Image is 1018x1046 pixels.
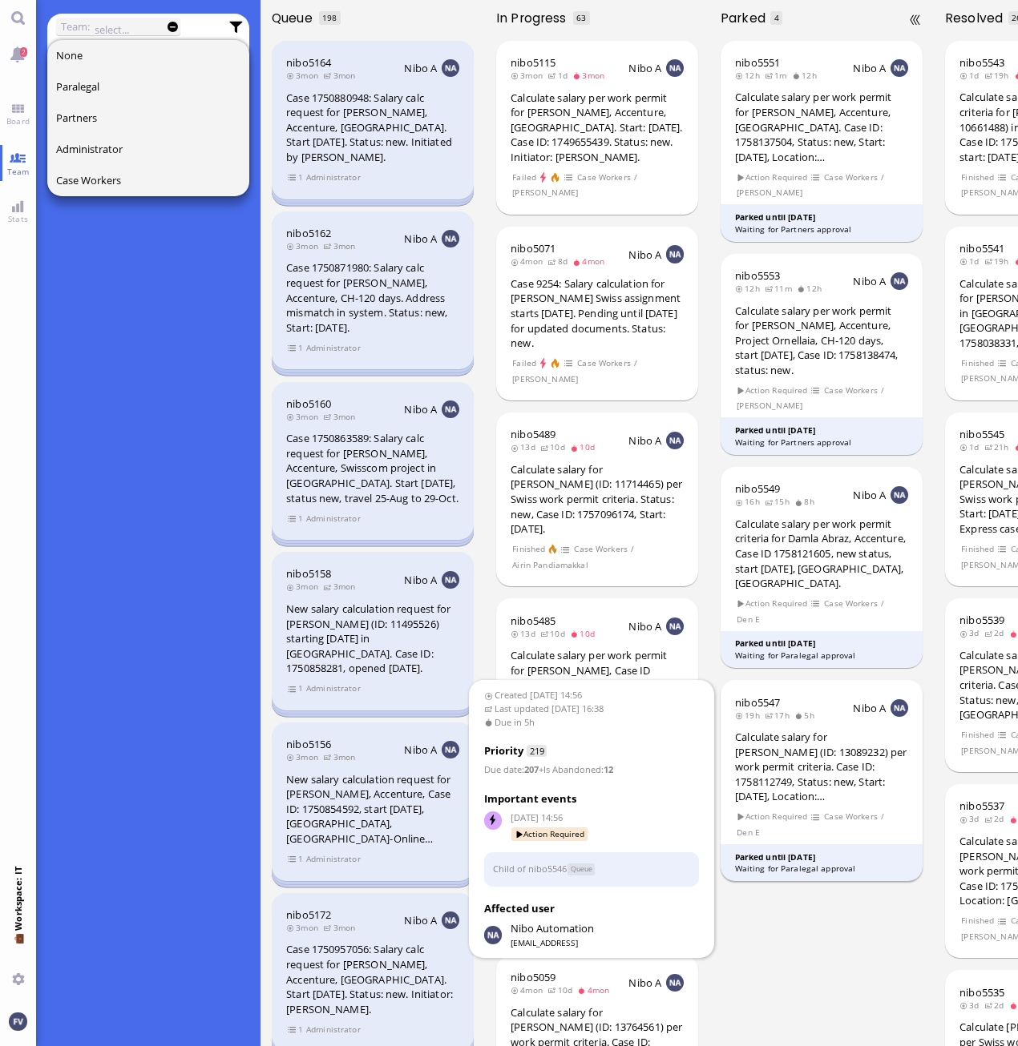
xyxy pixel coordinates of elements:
img: NA [442,911,459,929]
a: nibo5115 [511,55,555,70]
span: 13d [511,628,540,639]
span: 5h [794,710,819,721]
div: Case 1750880948: Salary calc request for [PERSON_NAME], Accenture, [GEOGRAPHIC_DATA]. Start [DATE... [286,91,459,165]
span: 3mon [286,411,323,422]
span: Den E [737,613,761,626]
img: NA [891,59,908,77]
span: Team [3,166,34,177]
a: nibo5535 [959,985,1004,1000]
a: nibo5545 [959,427,1004,441]
span: 3mon [286,751,323,762]
div: Waiting for Partners approval [735,223,909,235]
span: Resolved [945,9,1008,27]
span: Case Workers [824,171,879,184]
div: Waiting for Paralegal approval [735,650,909,662]
span: [PERSON_NAME] [512,186,579,199]
span: nibo5549 [735,481,780,496]
span: / [880,384,885,397]
span: Case Workers [824,597,879,610]
span: 21h [984,441,1014,453]
span: 2d [984,627,1009,638]
img: Nibo Automation [484,926,502,943]
img: NA [666,59,684,77]
div: Parked until [DATE] [735,211,909,223]
span: / [880,597,885,610]
span: 1d [959,255,984,267]
button: Case Workers [47,165,249,196]
span: + [539,763,543,775]
div: Parked until [DATE] [735,851,909,863]
span: nibo5164 [286,55,331,70]
a: nibo5160 [286,396,331,411]
a: Child of nibo5546 [493,862,567,874]
div: Parked until [DATE] [735,424,909,437]
span: nibo5172 [286,907,331,922]
span: Action Required [737,384,809,397]
span: 3mon [323,751,360,762]
span: Action Required [511,827,588,841]
span: nibo5539 [959,613,1004,627]
div: Calculate salary per work permit for [PERSON_NAME], Case ID 1757078232, status new, start [DATE],... [511,648,684,707]
a: nibo5485 [511,614,555,628]
a: nibo5541 [959,241,1004,255]
h3: Affected user [484,901,700,917]
span: 2 [20,47,27,57]
div: Waiting for Paralegal approval [735,863,909,875]
span: Due in 5h [484,716,700,730]
span: 1m [765,70,792,81]
span: 3mon [286,581,323,592]
span: nibo5551 [735,55,780,70]
span: 3mon [323,581,360,592]
span: 3mon [323,411,360,422]
img: NA [891,486,908,504]
span: nibo5489 [511,427,555,441]
h3: Important events [484,791,700,807]
span: 10d [570,441,600,453]
span: view 1 items [288,341,304,355]
div: Case 1750871980: Salary calc request for [PERSON_NAME], Accenture, CH-120 days. Address mismatch ... [286,260,459,335]
div: Calculate salary for [PERSON_NAME] (ID: 11714465) per Swiss work permit criteria. Status: new, Ca... [511,462,684,537]
span: 4mon [511,984,547,996]
span: 12h [735,70,765,81]
span: Administrator [305,171,361,184]
span: Partners [56,111,97,125]
img: You [9,1012,26,1030]
span: 4mon [577,984,614,996]
div: Calculate salary per work permit criteria for Damla Abraz, Accenture, Case ID 1758121605, new sta... [735,517,908,591]
span: Administrator [305,512,361,525]
div: Calculate salary per work permit for [PERSON_NAME], Accenture, Project Ornellaia, CH-120 days, st... [735,304,908,378]
span: Nibo A [628,976,661,990]
div: Waiting for Partners approval [735,437,909,449]
span: 3mon [323,70,360,81]
span: Case Workers [577,171,632,184]
span: 11m [765,283,797,294]
span: Case Workers [824,384,879,397]
span: view 1 items [288,682,304,695]
span: nibo5162 [286,226,331,240]
span: 63 [576,12,586,23]
div: New salary calculation request for [PERSON_NAME], Accenture, Case ID: 1750854592, start [DATE], [... [286,772,459,847]
span: 4mon [511,255,547,267]
span: [PERSON_NAME] [737,399,803,412]
img: NA [666,432,684,449]
div: Calculate salary per work permit for [PERSON_NAME], Accenture, [GEOGRAPHIC_DATA]. Start: [DATE]. ... [511,91,684,165]
span: 17h [765,710,794,721]
button: None [47,40,249,71]
span: : [484,763,539,775]
span: 12h [735,283,765,294]
span: automation@nibo.ai [511,921,594,937]
span: [DATE] 14:56 [511,811,700,825]
span: Case Workers [574,542,628,556]
div: New salary calculation request for [PERSON_NAME] (ID: 11495526) starting [DATE] in [GEOGRAPHIC_DA... [286,601,459,676]
div: Calculate salary for [PERSON_NAME] (ID: 13089232) per work permit criteria. Case ID: 1758112749, ... [735,730,908,804]
span: 19h [984,70,1014,81]
span: 3d [959,627,984,638]
span: Nibo A [853,274,886,288]
span: Due date [484,763,522,775]
span: 3mon [286,70,323,81]
span: nibo5071 [511,241,555,255]
span: / [880,171,885,184]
